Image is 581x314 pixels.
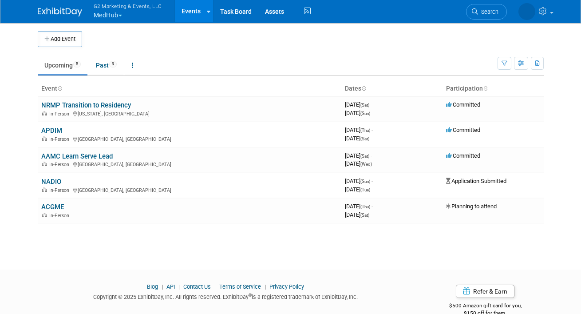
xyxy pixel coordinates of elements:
a: NADIO [41,178,61,186]
span: G2 Marketing & Events, LLC [94,1,162,11]
a: Refer & Earn [456,285,514,298]
a: Sort by Participation Type [483,85,487,92]
span: In-Person [49,162,72,167]
span: In-Person [49,111,72,117]
img: Nora McQuillan [518,3,535,20]
span: In-Person [49,213,72,219]
span: | [159,283,165,290]
span: - [372,178,373,184]
a: Privacy Policy [269,283,304,290]
span: | [176,283,182,290]
span: [DATE] [345,178,373,184]
span: (Wed) [360,162,372,167]
span: - [372,127,373,133]
span: Committed [446,127,480,133]
a: Terms of Service [219,283,261,290]
th: Dates [341,81,443,96]
a: Search [466,4,507,20]
a: Sort by Event Name [57,85,62,92]
img: In-Person Event [42,213,47,217]
span: - [372,203,373,210]
span: (Thu) [360,204,370,209]
a: Past9 [89,57,123,74]
a: AAMC Learn Serve Lead [41,152,113,160]
div: Copyright © 2025 ExhibitDay, Inc. All rights reserved. ExhibitDay is a registered trademark of Ex... [38,291,414,301]
img: In-Person Event [42,136,47,141]
a: Sort by Start Date [361,85,366,92]
span: In-Person [49,136,72,142]
div: [GEOGRAPHIC_DATA], [GEOGRAPHIC_DATA] [41,135,338,142]
div: [GEOGRAPHIC_DATA], [GEOGRAPHIC_DATA] [41,186,338,193]
span: (Sat) [360,103,369,107]
span: [DATE] [345,186,370,193]
span: [DATE] [345,160,372,167]
span: (Sun) [360,179,370,184]
span: 9 [109,61,117,68]
span: (Thu) [360,128,370,133]
span: Planning to attend [446,203,497,210]
img: In-Person Event [42,111,47,115]
span: Committed [446,101,480,108]
span: [DATE] [345,101,372,108]
span: Application Submitted [446,178,506,184]
span: [DATE] [345,211,369,218]
button: Add Event [38,31,82,47]
span: Search [478,8,498,15]
a: Upcoming5 [38,57,87,74]
div: [GEOGRAPHIC_DATA], [GEOGRAPHIC_DATA] [41,160,338,167]
a: API [166,283,175,290]
span: (Sat) [360,154,369,159]
span: [DATE] [345,110,370,116]
span: (Sat) [360,136,369,141]
span: In-Person [49,187,72,193]
a: ACGME [41,203,64,211]
span: 5 [73,61,81,68]
span: (Sat) [360,213,369,218]
span: | [212,283,218,290]
img: ExhibitDay [38,8,82,16]
span: [DATE] [345,135,369,142]
span: - [371,101,372,108]
a: Blog [147,283,158,290]
span: - [371,152,372,159]
a: Contact Us [183,283,211,290]
div: [US_STATE], [GEOGRAPHIC_DATA] [41,110,338,117]
span: (Tue) [360,187,370,192]
img: In-Person Event [42,162,47,166]
span: [DATE] [345,203,373,210]
th: Event [38,81,341,96]
th: Participation [443,81,544,96]
span: Committed [446,152,480,159]
a: NRMP Transition to Residency [41,101,131,109]
span: [DATE] [345,152,372,159]
img: In-Person Event [42,187,47,192]
span: [DATE] [345,127,373,133]
sup: ® [249,293,252,298]
span: (Sun) [360,111,370,116]
span: | [262,283,268,290]
a: APDIM [41,127,62,135]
